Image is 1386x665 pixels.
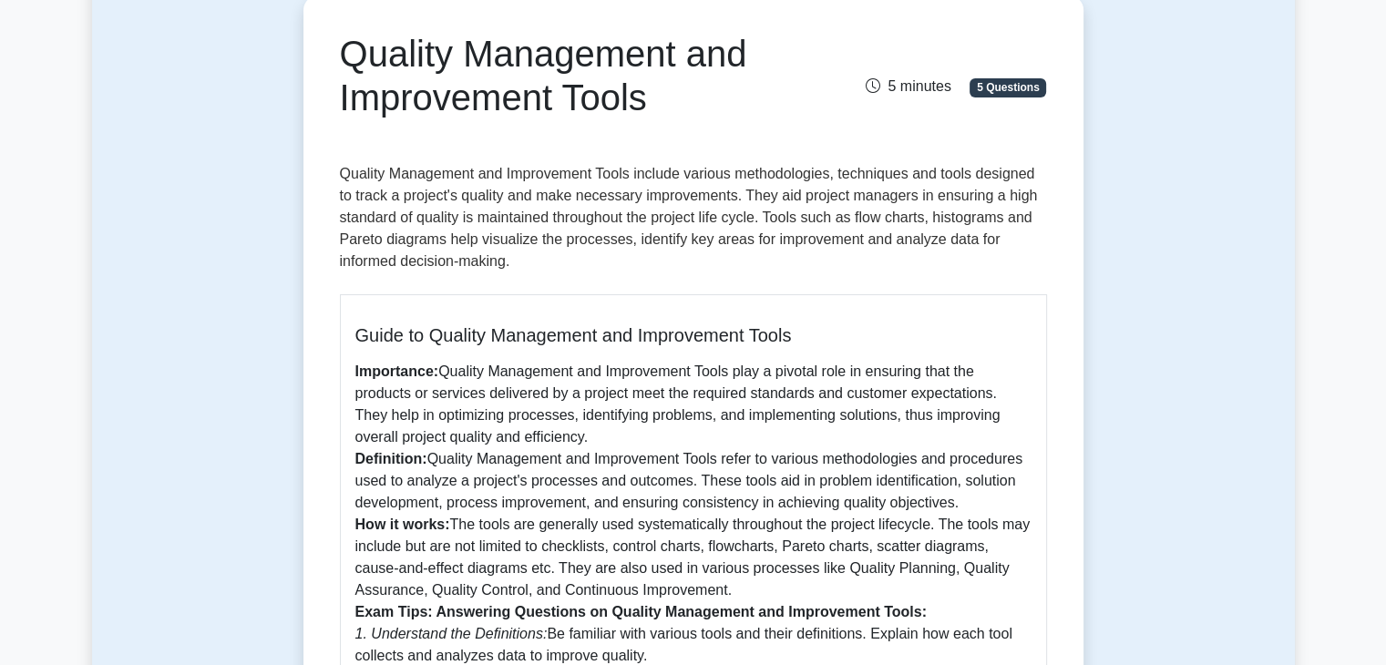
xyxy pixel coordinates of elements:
[355,604,927,619] b: Exam Tips: Answering Questions on Quality Management and Improvement Tools:
[340,32,804,119] h1: Quality Management and Improvement Tools
[970,78,1046,97] span: 5 Questions
[340,163,1047,280] p: Quality Management and Improvement Tools include various methodologies, techniques and tools desi...
[355,517,450,532] b: How it works:
[355,626,548,641] i: 1. Understand the Definitions:
[355,324,1032,346] h5: Guide to Quality Management and Improvement Tools
[355,451,427,466] b: Definition:
[866,78,950,94] span: 5 minutes
[355,363,439,379] b: Importance:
